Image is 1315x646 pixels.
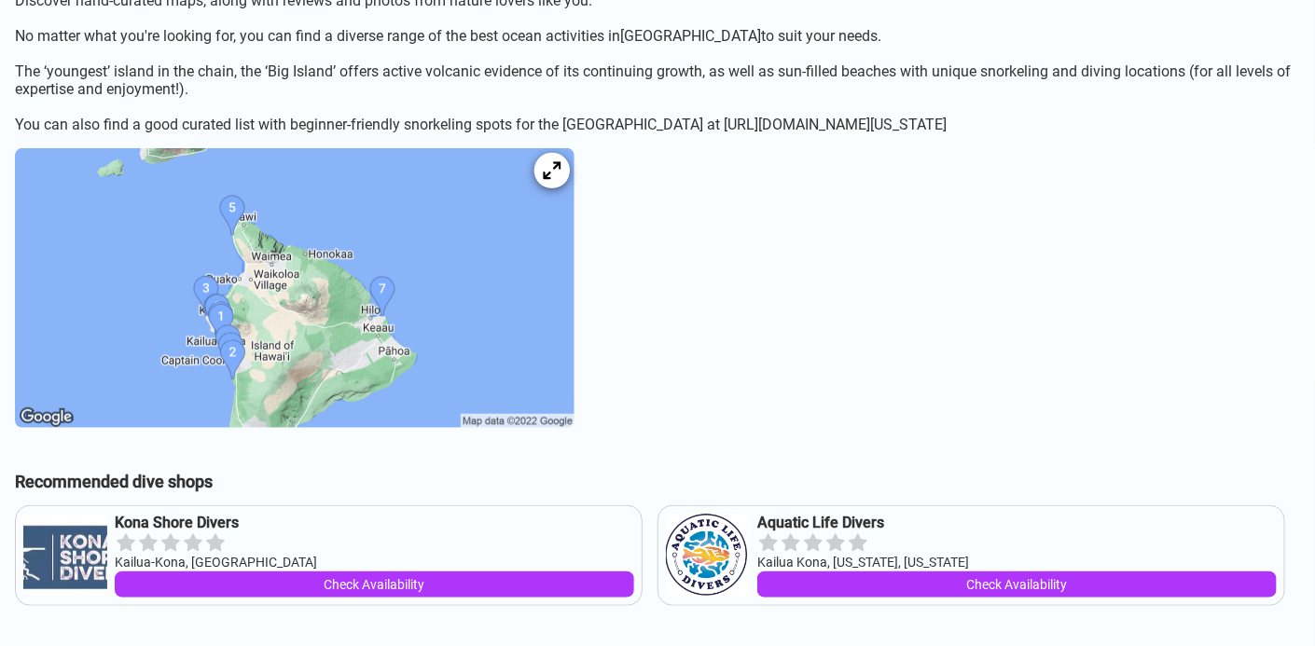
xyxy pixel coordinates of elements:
[23,514,107,598] img: Kona Shore Divers
[757,514,1277,532] a: Aquatic Life Divers
[757,571,1277,598] a: Check Availability
[15,148,574,428] img: Big Island dive site map
[666,514,750,598] img: Aquatic Life Divers
[15,460,1300,491] h2: Recommended dive shops
[757,553,1277,571] div: Kailua Kona, [US_STATE], [US_STATE]
[115,514,634,532] a: Kona Shore Divers
[115,553,634,571] div: Kailua-Kona, [GEOGRAPHIC_DATA]
[115,571,634,598] a: Check Availability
